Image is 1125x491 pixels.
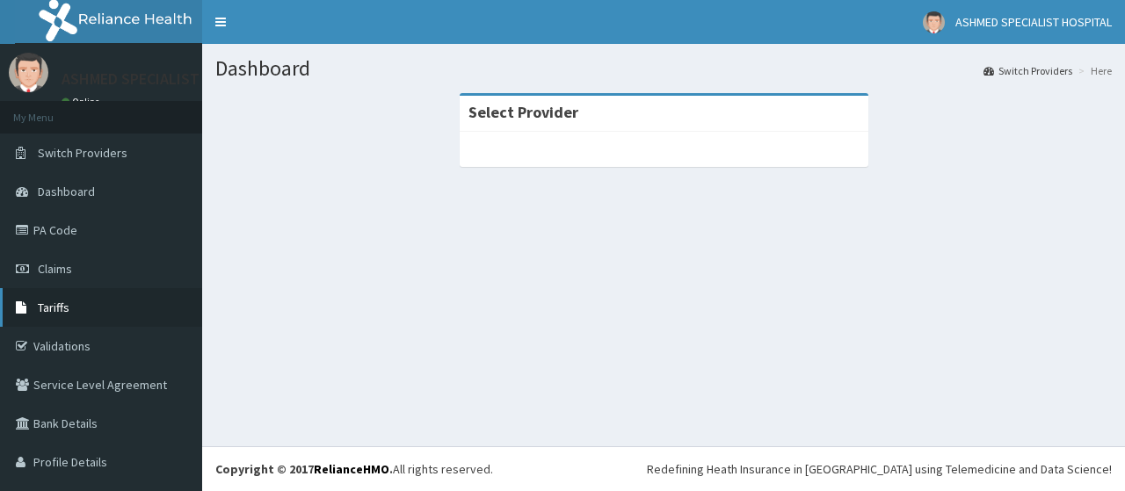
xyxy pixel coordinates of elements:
strong: Copyright © 2017 . [215,461,393,477]
span: ASHMED SPECIALIST HOSPITAL [955,14,1112,30]
span: Tariffs [38,300,69,315]
p: ASHMED SPECIALIST HOSPITAL [62,71,272,87]
footer: All rights reserved. [202,446,1125,491]
span: Dashboard [38,184,95,199]
div: Redefining Heath Insurance in [GEOGRAPHIC_DATA] using Telemedicine and Data Science! [647,460,1112,478]
strong: Select Provider [468,102,578,122]
h1: Dashboard [215,57,1112,80]
a: Switch Providers [983,63,1072,78]
li: Here [1074,63,1112,78]
span: Claims [38,261,72,277]
span: Switch Providers [38,145,127,161]
img: User Image [9,53,48,92]
a: RelianceHMO [314,461,389,477]
a: Online [62,96,104,108]
img: User Image [923,11,945,33]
